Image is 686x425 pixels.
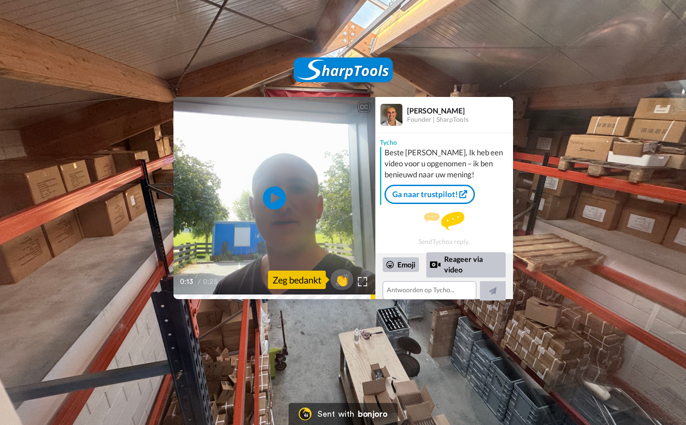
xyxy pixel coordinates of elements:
[358,277,367,286] img: Full screen
[380,104,402,126] img: Profile Image
[180,276,196,287] span: 0:13
[407,106,513,115] div: [PERSON_NAME]
[358,102,370,112] div: CC
[330,272,353,287] span: 👏
[330,269,353,290] button: 👏
[407,116,513,124] div: Founder | SharpTools
[426,252,506,278] div: Reageer via video
[293,57,394,84] img: SharpTools logo
[383,257,419,272] div: Emoji
[375,133,513,147] div: Tycho
[385,185,475,204] a: Ga naar trustpilot!
[268,271,326,289] div: Zeg bedankt
[375,209,513,249] div: Send Tycho a reply.
[424,212,464,230] img: message.svg
[198,276,201,287] span: /
[385,147,511,180] div: Beste [PERSON_NAME], Ik heb een video voor u opgenomen – ik ben benieuwd naar uw mening!
[430,259,441,270] div: Reply by Video
[203,276,219,287] span: 0:25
